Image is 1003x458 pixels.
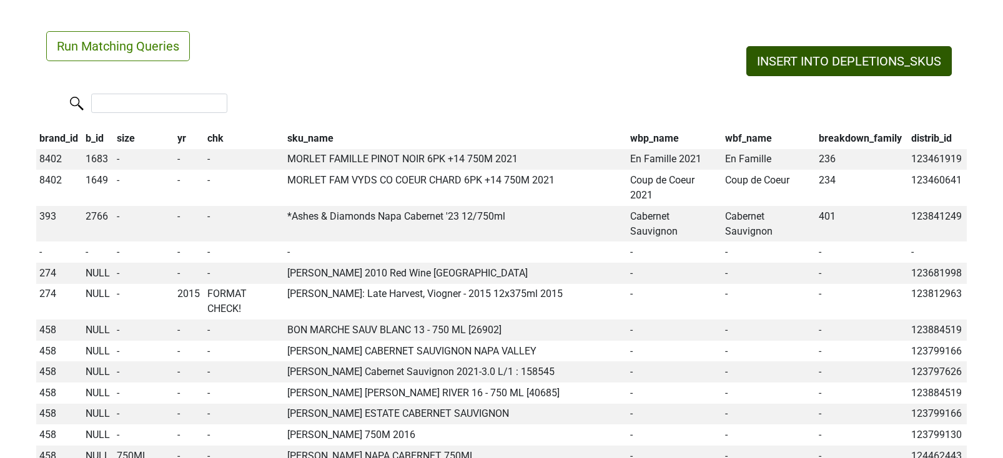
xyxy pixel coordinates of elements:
[174,319,204,341] td: -
[174,206,204,242] td: -
[816,128,908,149] th: breakdown_family: activate to sort column ascending
[204,361,284,382] td: -
[204,263,284,284] td: -
[204,241,284,263] td: -
[816,361,908,382] td: -
[722,319,816,341] td: -
[722,241,816,263] td: -
[204,341,284,362] td: -
[284,170,626,206] td: MORLET FAM VYDS CO COEUR CHARD 6PK +14 750M 2021
[816,170,908,206] td: 234
[627,149,722,170] td: En Famille 2021
[36,206,82,242] td: 393
[627,263,722,284] td: -
[627,341,722,362] td: -
[174,361,204,382] td: -
[284,424,626,446] td: [PERSON_NAME] 750M 2016
[36,284,82,320] td: 274
[82,128,114,149] th: b_id: activate to sort column ascending
[114,263,174,284] td: -
[36,361,82,382] td: 458
[174,170,204,206] td: -
[204,206,284,242] td: -
[908,361,967,382] td: 123797626
[114,241,174,263] td: -
[204,128,284,149] th: chk: activate to sort column ascending
[722,404,816,425] td: -
[36,149,82,170] td: 8402
[722,170,816,206] td: Coup de Coeur
[36,404,82,425] td: 458
[627,382,722,404] td: -
[114,284,174,320] td: -
[204,170,284,206] td: -
[204,149,284,170] td: -
[908,424,967,446] td: 123799130
[114,319,174,341] td: -
[86,174,108,186] span: 1649
[86,246,88,258] span: -
[114,404,174,425] td: -
[816,319,908,341] td: -
[908,206,967,242] td: 123841249
[746,46,952,76] button: INSERT INTO DEPLETIONS_SKUS
[114,206,174,242] td: -
[627,424,722,446] td: -
[722,284,816,320] td: -
[284,341,626,362] td: [PERSON_NAME] CABERNET SAUVIGNON NAPA VALLEY
[816,241,908,263] td: -
[36,382,82,404] td: 458
[284,319,626,341] td: BON MARCHE SAUV BLANC 13 - 750 ML [26902]
[204,319,284,341] td: -
[722,149,816,170] td: En Famille
[722,128,816,149] th: wbf_name: activate to sort column ascending
[908,284,967,320] td: 123812963
[204,424,284,446] td: -
[816,149,908,170] td: 236
[114,128,174,149] th: size: activate to sort column ascending
[908,149,967,170] td: 123461919
[627,361,722,382] td: -
[908,263,967,284] td: 123681998
[174,263,204,284] td: -
[36,170,82,206] td: 8402
[36,263,82,284] td: 274
[86,267,110,279] span: NULL
[816,206,908,242] td: 401
[36,319,82,341] td: 458
[174,404,204,425] td: -
[908,241,967,263] td: -
[816,263,908,284] td: -
[908,170,967,206] td: 123460641
[816,404,908,425] td: -
[284,284,626,320] td: [PERSON_NAME]: Late Harvest, Viogner - 2015 12x375ml 2015
[204,404,284,425] td: -
[816,284,908,320] td: -
[174,424,204,446] td: -
[284,382,626,404] td: [PERSON_NAME] [PERSON_NAME] RIVER 16 - 750 ML [40685]
[627,404,722,425] td: -
[86,366,110,378] span: NULL
[284,361,626,382] td: [PERSON_NAME] Cabernet Sauvignon 2021-3.0 L/1 : 158545
[627,128,722,149] th: wbp_name: activate to sort column ascending
[86,288,110,300] span: NULL
[816,341,908,362] td: -
[174,341,204,362] td: -
[627,241,722,263] td: -
[722,424,816,446] td: -
[722,361,816,382] td: -
[86,210,108,222] span: 2766
[86,429,110,441] span: NULL
[114,361,174,382] td: -
[204,284,284,320] td: FORMAT CHECK!
[46,31,190,61] button: Run Matching Queries
[174,382,204,404] td: -
[284,263,626,284] td: [PERSON_NAME] 2010 Red Wine [GEOGRAPHIC_DATA]
[722,341,816,362] td: -
[284,404,626,425] td: [PERSON_NAME] ESTATE CABERNET SAUVIGNON
[174,284,204,320] td: 2015
[816,382,908,404] td: -
[114,341,174,362] td: -
[722,206,816,242] td: Cabernet Sauvignon
[36,241,82,263] td: -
